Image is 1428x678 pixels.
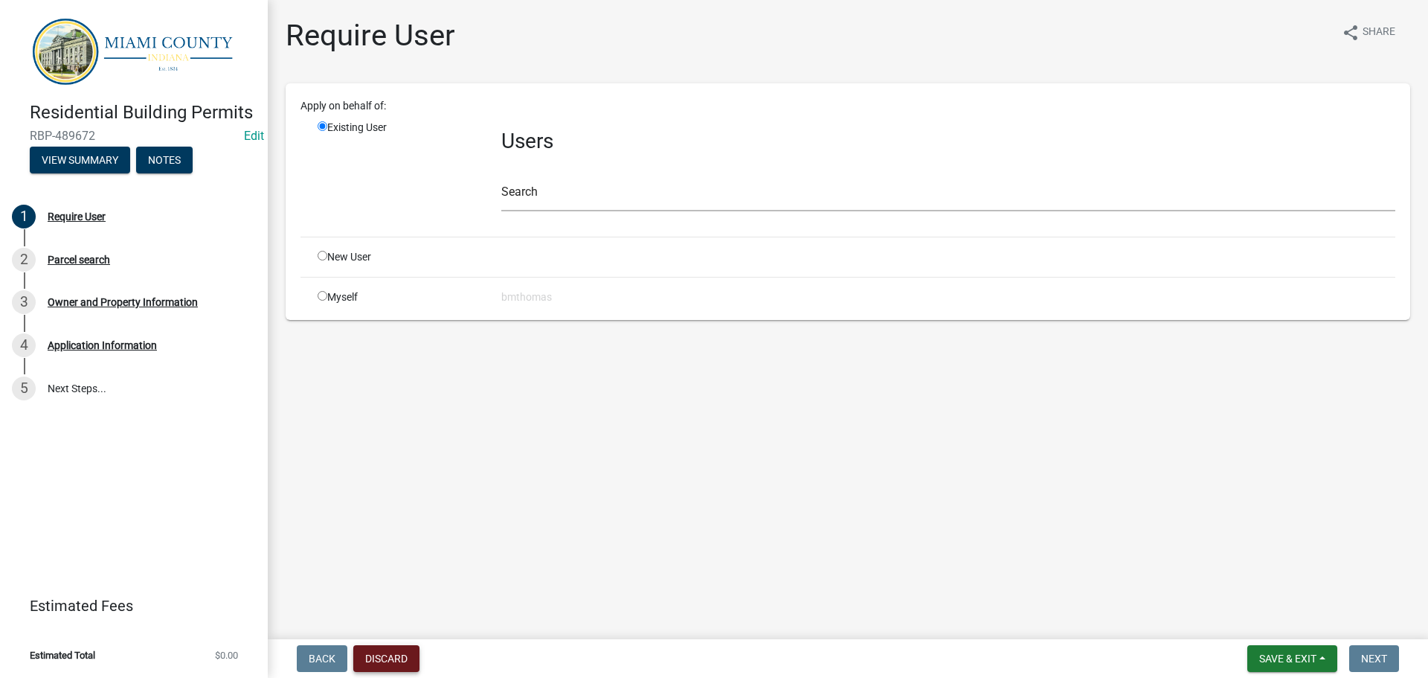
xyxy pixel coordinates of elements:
[297,645,347,672] button: Back
[306,249,490,265] div: New User
[48,211,106,222] div: Require User
[1330,18,1407,47] button: shareShare
[353,645,419,672] button: Discard
[48,297,198,307] div: Owner and Property Information
[12,377,36,400] div: 5
[1259,653,1316,665] span: Save & Exit
[501,129,1395,154] h3: Users
[12,290,36,314] div: 3
[30,129,238,143] span: RBP-489672
[1361,653,1387,665] span: Next
[244,129,264,143] a: Edit
[306,120,490,225] div: Existing User
[48,255,110,265] div: Parcel search
[136,147,193,173] button: Notes
[30,147,130,173] button: View Summary
[12,333,36,357] div: 4
[1247,645,1337,672] button: Save & Exit
[1363,24,1395,42] span: Share
[289,98,1406,114] div: Apply on behalf of:
[306,290,490,305] div: Myself
[244,129,264,143] wm-modal-confirm: Edit Application Number
[30,156,130,167] wm-modal-confirm: Summary
[1342,24,1360,42] i: share
[30,102,256,124] h4: Residential Building Permits
[215,650,238,660] span: $0.00
[30,650,95,660] span: Estimated Total
[136,156,193,167] wm-modal-confirm: Notes
[30,16,244,86] img: Miami County, Indiana
[12,205,36,228] div: 1
[1349,645,1399,672] button: Next
[286,18,455,54] h1: Require User
[309,653,335,665] span: Back
[12,248,36,272] div: 2
[12,591,244,621] a: Estimated Fees
[48,340,157,351] div: Application Information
